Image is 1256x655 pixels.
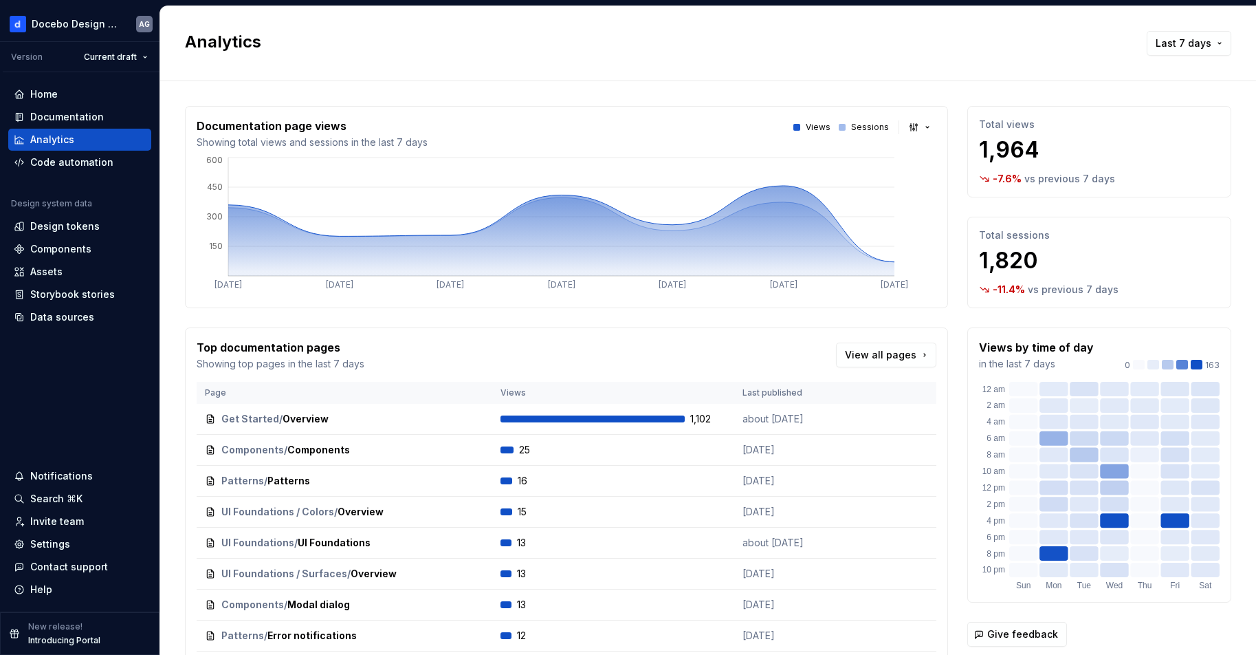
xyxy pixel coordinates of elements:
span: / [264,474,267,488]
tspan: [DATE] [326,279,353,290]
a: Assets [8,261,151,283]
p: 1,820 [979,247,1220,275]
th: Page [197,382,492,404]
p: Views by time of day [979,339,1094,356]
span: Overview [351,567,397,581]
span: Components [221,443,284,457]
tspan: [DATE] [659,279,686,290]
span: 16 [518,474,553,488]
p: [DATE] [742,505,846,519]
span: UI Foundations / Surfaces [221,567,347,581]
button: Search ⌘K [8,488,151,510]
text: 6 pm [987,533,1005,542]
span: / [264,629,267,643]
span: / [284,443,287,457]
button: Help [8,579,151,601]
div: Documentation [30,110,104,124]
text: 12 am [982,385,1005,394]
span: UI Foundations [298,536,371,550]
p: about [DATE] [742,412,846,426]
a: View all pages [836,343,936,367]
text: Mon [1046,581,1061,590]
p: [DATE] [742,474,846,488]
text: 8 pm [987,549,1005,559]
div: Code automation [30,155,113,169]
div: Invite team [30,515,84,528]
tspan: [DATE] [548,279,575,290]
a: Documentation [8,106,151,128]
div: AG [139,19,150,30]
img: 61bee0c3-d5fb-461c-8253-2d4ca6d6a773.png [10,16,26,32]
span: Error notifications [267,629,357,643]
p: New release! [28,621,82,632]
text: 4 am [987,417,1005,427]
div: Contact support [30,560,108,574]
span: Current draft [84,52,137,63]
span: UI Foundations [221,536,294,550]
text: 8 am [987,450,1005,460]
p: Top documentation pages [197,339,364,356]
div: Data sources [30,310,94,324]
span: Modal dialog [287,598,350,612]
span: Components [221,598,284,612]
span: Give feedback [987,627,1058,641]
tspan: [DATE] [214,279,242,290]
span: Patterns [267,474,310,488]
text: Sat [1199,581,1212,590]
div: Help [30,583,52,597]
span: 13 [517,598,553,612]
p: about [DATE] [742,536,846,550]
p: -11.4 % [993,283,1025,297]
p: 1,964 [979,136,1220,164]
div: Notifications [30,469,93,483]
tspan: [DATE] [881,279,908,290]
p: Showing top pages in the last 7 days [197,357,364,371]
text: 12 pm [982,483,1005,493]
span: / [284,598,287,612]
span: Get Started [221,412,279,426]
p: Sessions [851,122,889,133]
span: 25 [519,443,555,457]
p: 0 [1125,360,1130,371]
span: Last 7 days [1156,36,1211,50]
text: 2 am [987,400,1005,410]
text: 4 pm [987,516,1005,526]
h2: Analytics [185,31,1125,53]
div: Assets [30,265,63,279]
p: Total views [979,118,1220,131]
span: Overview [283,412,329,426]
tspan: [DATE] [437,279,464,290]
span: UI Foundations / Colors [221,505,334,519]
span: 13 [517,567,553,581]
p: Views [806,122,830,133]
div: Docebo Design System [32,17,120,31]
tspan: 600 [206,155,223,165]
text: Wed [1106,581,1123,590]
tspan: [DATE] [770,279,797,290]
span: / [334,505,338,519]
a: Data sources [8,306,151,328]
tspan: 150 [209,241,223,251]
p: [DATE] [742,443,846,457]
p: vs previous 7 days [1024,172,1115,186]
span: / [347,567,351,581]
span: 12 [517,629,553,643]
div: Storybook stories [30,288,115,301]
p: Total sessions [979,228,1220,242]
span: / [294,536,298,550]
text: 6 am [987,433,1005,443]
div: Home [30,87,58,101]
tspan: 450 [207,182,223,192]
a: Storybook stories [8,283,151,305]
button: Give feedback [967,622,1067,647]
div: Version [11,52,43,63]
a: Invite team [8,511,151,533]
span: Patterns [221,474,264,488]
th: Last published [734,382,854,404]
a: Home [8,83,151,105]
div: Settings [30,537,70,551]
text: 10 am [982,466,1005,476]
span: Patterns [221,629,264,643]
a: Components [8,238,151,260]
div: Search ⌘K [30,492,82,506]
